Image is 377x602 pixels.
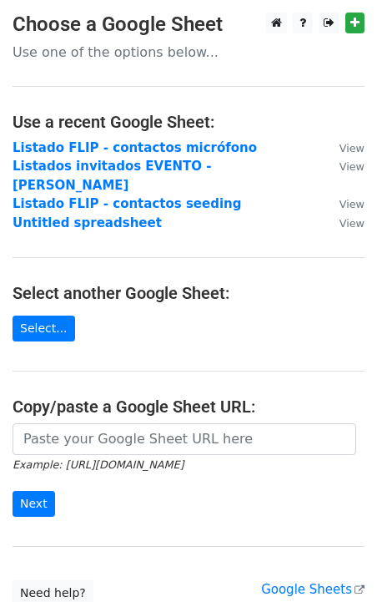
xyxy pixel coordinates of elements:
[13,112,364,132] h4: Use a recent Google Sheet:
[13,283,364,303] h4: Select another Google Sheet:
[13,215,162,230] a: Untitled spreadsheet
[13,316,75,341] a: Select...
[339,142,364,154] small: View
[339,217,364,230] small: View
[323,196,364,211] a: View
[323,159,364,174] a: View
[323,215,364,230] a: View
[13,196,242,211] a: Listado FLIP - contactos seeding
[13,43,364,61] p: Use one of the options below...
[339,198,364,210] small: View
[13,140,257,155] a: Listado FLIP - contactos micrófono
[13,13,364,37] h3: Choose a Google Sheet
[13,458,183,471] small: Example: [URL][DOMAIN_NAME]
[339,160,364,173] small: View
[261,582,364,597] a: Google Sheets
[323,140,364,155] a: View
[13,423,356,455] input: Paste your Google Sheet URL here
[13,397,364,417] h4: Copy/paste a Google Sheet URL:
[13,159,211,193] a: Listados invitados EVENTO - [PERSON_NAME]
[13,491,55,517] input: Next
